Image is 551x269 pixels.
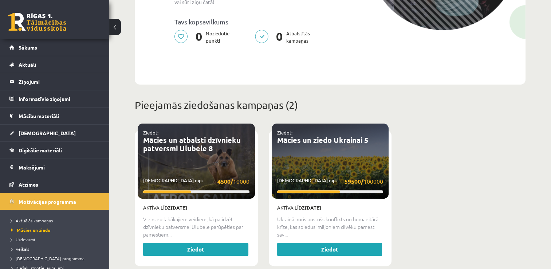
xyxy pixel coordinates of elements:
span: Digitālie materiāli [19,147,62,153]
span: Motivācijas programma [19,198,76,205]
legend: Informatīvie ziņojumi [19,90,100,107]
span: Atzīmes [19,181,38,188]
strong: 4500/ [217,178,233,185]
a: Ziedot: [277,129,292,136]
a: Informatīvie ziņojumi [9,90,100,107]
p: [DEMOGRAPHIC_DATA] mp: [277,177,383,186]
span: Sākums [19,44,37,51]
a: Ziedot: [143,129,158,136]
a: Mācies un atbalsti dzīvnieku patversmi Ulubele 8 [143,135,241,153]
a: Aktuālās kampaņas [11,217,102,224]
a: Ziņojumi [9,73,100,90]
a: Mācies un ziedo [11,227,102,233]
span: Mācību materiāli [19,113,59,119]
a: Sākums [9,39,100,56]
p: Atbalstītās kampaņas [255,30,314,44]
a: Mācību materiāli [9,108,100,124]
a: Ziedot [143,243,248,256]
legend: Maksājumi [19,159,100,176]
span: [DEMOGRAPHIC_DATA] [19,130,76,136]
span: Aktuālās kampaņas [11,218,53,223]
a: [DEMOGRAPHIC_DATA] [9,125,100,141]
p: Ukrainā noris postošs konflikts un humanitārā krīze, kas spiedusi miljoniem cilvēku pamest sav... [277,215,383,238]
strong: 59500/ [345,178,363,185]
span: 10000 [217,177,249,186]
p: Viens no labākajiem veidiem, kā palīdzēt dzīvnieku patversmei Ulubele parūpēties par pamestiem... [143,215,249,238]
a: Ziedot [277,243,382,256]
span: 0 [272,30,286,44]
a: Aktuāli [9,56,100,73]
span: Aktuāli [19,61,36,68]
a: Digitālie materiāli [9,142,100,159]
a: Veikals [11,246,102,252]
a: Rīgas 1. Tālmācības vidusskola [8,13,66,31]
a: Uzdevumi [11,236,102,243]
span: Uzdevumi [11,237,35,242]
p: [DEMOGRAPHIC_DATA] mp: [143,177,249,186]
span: 0 [192,30,206,44]
a: Maksājumi [9,159,100,176]
strong: [DATE] [171,204,187,211]
p: Aktīva līdz [143,204,249,211]
a: [DEMOGRAPHIC_DATA] programma [11,255,102,262]
a: Atzīmes [9,176,100,193]
strong: [DATE] [305,204,321,211]
p: Pieejamās ziedošanas kampaņas (2) [135,98,526,113]
span: Veikals [11,246,29,252]
span: Mācies un ziedo [11,227,50,233]
a: Motivācijas programma [9,193,100,210]
p: Tavs kopsavilkums [174,18,325,26]
span: 100000 [345,177,383,186]
p: Noziedotie punkti [174,30,234,44]
legend: Ziņojumi [19,73,100,90]
p: Aktīva līdz [277,204,383,211]
a: Mācies un ziedo Ukrainai 5 [277,135,368,145]
span: [DEMOGRAPHIC_DATA] programma [11,256,84,261]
